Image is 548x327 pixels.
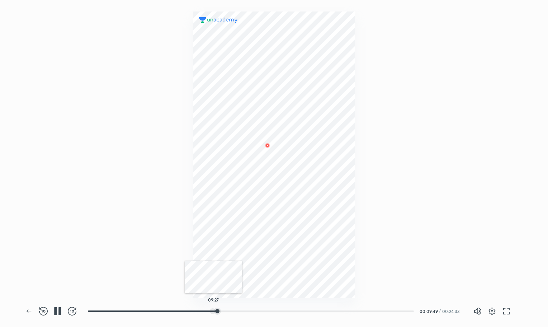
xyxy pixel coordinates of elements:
div: 00:24:33 [442,309,462,313]
h5: 09:27 [208,298,219,302]
img: wMgqJGBwKWe8AAAAABJRU5ErkJggg== [263,141,272,150]
div: 00:09:49 [420,309,438,313]
div: / [439,309,441,313]
img: logo.2a7e12a2.svg [199,17,238,23]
